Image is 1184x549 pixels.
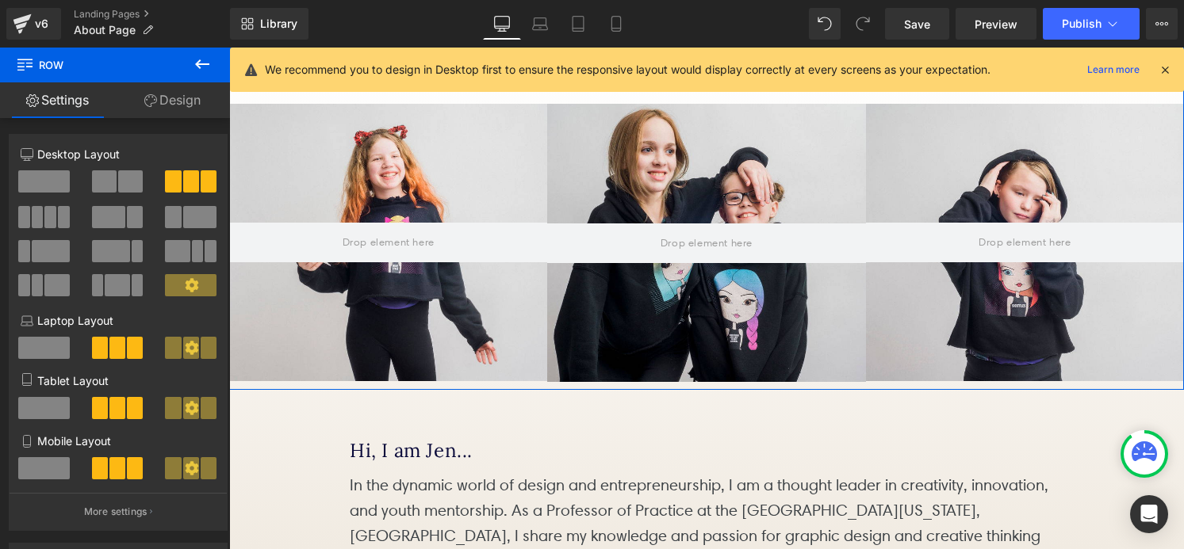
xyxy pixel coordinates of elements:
div: Open Intercom Messenger [1130,495,1168,533]
span: About Page [74,24,136,36]
a: Landing Pages [74,8,230,21]
span: Library [260,17,297,31]
a: Tablet [559,8,597,40]
p: We recommend you to design in Desktop first to ensure the responsive layout would display correct... [265,61,990,78]
p: Mobile Layout [21,433,216,449]
span: Publish [1062,17,1102,30]
p: Tablet Layout [21,372,216,389]
p: Desktop Layout [21,146,216,162]
button: Undo [809,8,841,40]
a: Mobile [597,8,635,40]
button: Publish [1043,8,1140,40]
font: Hi, I am Jen... [121,391,243,415]
a: Preview [956,8,1036,40]
button: More [1146,8,1178,40]
button: Redo [847,8,879,40]
a: New Library [230,8,308,40]
div: v6 [32,13,52,34]
a: Desktop [483,8,521,40]
a: v6 [6,8,61,40]
p: Laptop Layout [21,312,216,329]
p: More settings [84,505,148,519]
a: Learn more [1081,60,1146,79]
span: Row [16,48,174,82]
a: Design [115,82,230,118]
a: Laptop [521,8,559,40]
span: Save [904,16,930,32]
button: More settings [10,493,227,530]
span: Preview [975,16,1017,32]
